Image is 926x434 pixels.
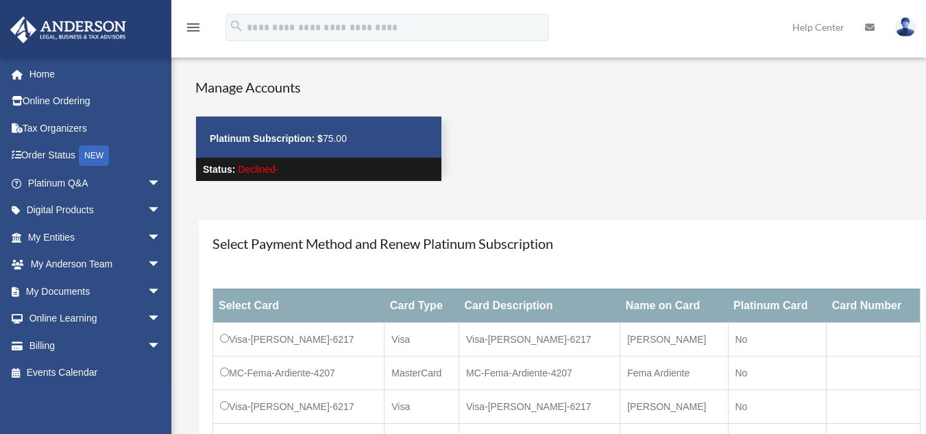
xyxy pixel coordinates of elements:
strong: Platinum Subscription: $ [210,133,323,144]
img: Anderson Advisors Platinum Portal [6,16,130,43]
a: Online Learningarrow_drop_down [10,305,182,333]
td: MC-Fema-Ardiente-4207 [213,356,385,389]
a: Billingarrow_drop_down [10,332,182,359]
strong: Status: [203,164,235,175]
span: arrow_drop_down [147,169,175,197]
a: Digital Productsarrow_drop_down [10,197,182,224]
a: Home [10,60,182,88]
a: Online Ordering [10,88,182,115]
i: search [229,19,244,34]
td: Visa-[PERSON_NAME]-6217 [459,389,620,423]
a: Events Calendar [10,359,182,387]
th: Card Number [827,289,920,322]
span: arrow_drop_down [147,278,175,306]
th: Select Card [213,289,385,322]
th: Card Type [385,289,459,322]
p: 75.00 [210,130,428,147]
th: Platinum Card [728,289,827,322]
td: Visa [385,389,459,423]
th: Card Description [459,289,620,322]
td: Visa [385,322,459,356]
img: User Pic [895,17,916,37]
a: menu [185,24,202,36]
h4: Manage Accounts [195,77,442,97]
td: MC-Fema-Ardiente-4207 [459,356,620,389]
span: arrow_drop_down [147,197,175,225]
span: arrow_drop_down [147,224,175,252]
td: No [728,356,827,389]
h4: Select Payment Method and Renew Platinum Subscription [212,234,921,253]
td: [PERSON_NAME] [620,389,728,423]
td: MasterCard [385,356,459,389]
td: Fema Ardiente [620,356,728,389]
td: No [728,389,827,423]
i: menu [185,19,202,36]
span: Declined- [238,164,278,175]
a: My Documentsarrow_drop_down [10,278,182,305]
td: Visa-[PERSON_NAME]-6217 [459,322,620,356]
span: arrow_drop_down [147,332,175,360]
a: My Anderson Teamarrow_drop_down [10,251,182,278]
span: arrow_drop_down [147,305,175,333]
a: Order StatusNEW [10,142,182,170]
a: Platinum Q&Aarrow_drop_down [10,169,182,197]
a: My Entitiesarrow_drop_down [10,224,182,251]
div: NEW [79,145,109,166]
th: Name on Card [620,289,728,322]
td: Visa-[PERSON_NAME]-6217 [213,389,385,423]
td: Visa-[PERSON_NAME]-6217 [213,322,385,356]
td: No [728,322,827,356]
a: Tax Organizers [10,114,182,142]
td: [PERSON_NAME] [620,322,728,356]
span: arrow_drop_down [147,251,175,279]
